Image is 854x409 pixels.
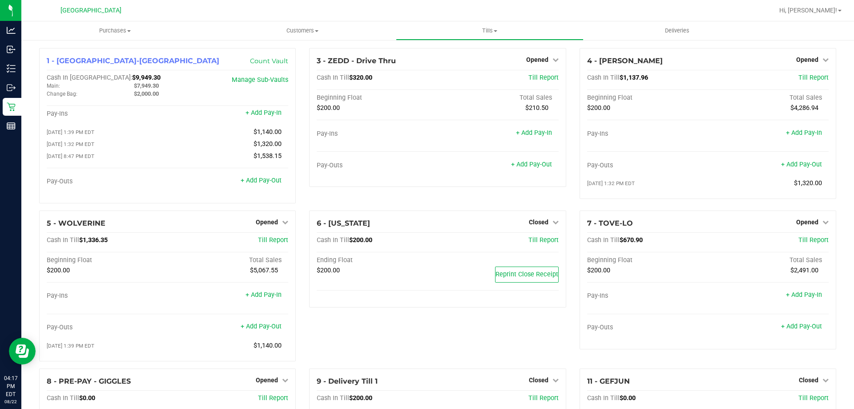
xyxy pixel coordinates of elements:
[47,292,168,300] div: Pay-Ins
[209,27,395,35] span: Customers
[529,219,548,226] span: Closed
[7,26,16,35] inline-svg: Analytics
[246,291,282,299] a: + Add Pay-In
[525,104,548,112] span: $210.50
[528,236,559,244] a: Till Report
[47,83,60,89] span: Main:
[246,109,282,117] a: + Add Pay-In
[528,74,559,81] a: Till Report
[396,21,583,40] a: Tills
[168,256,289,264] div: Total Sales
[47,267,70,274] span: $200.00
[256,377,278,384] span: Opened
[317,74,349,81] span: Cash In Till
[47,129,94,135] span: [DATE] 1:39 PM EDT
[47,74,132,81] span: Cash In [GEOGRAPHIC_DATA]:
[587,292,708,300] div: Pay-Ins
[798,236,829,244] span: Till Report
[134,90,159,97] span: $2,000.00
[587,324,708,332] div: Pay-Outs
[317,267,340,274] span: $200.00
[132,74,161,81] span: $9,949.30
[7,121,16,130] inline-svg: Reports
[587,180,635,186] span: [DATE] 1:32 PM EDT
[258,394,288,402] a: Till Report
[4,374,17,398] p: 04:17 PM EDT
[4,398,17,405] p: 08/22
[47,219,105,227] span: 5 - WOLVERINE
[781,323,822,330] a: + Add Pay-Out
[47,324,168,332] div: Pay-Outs
[232,76,288,84] a: Manage Sub-Vaults
[317,162,438,170] div: Pay-Outs
[587,394,620,402] span: Cash In Till
[587,57,663,65] span: 4 - [PERSON_NAME]
[349,394,372,402] span: $200.00
[250,57,288,65] a: Count Vault
[796,219,818,226] span: Opened
[587,267,610,274] span: $200.00
[21,21,209,40] a: Purchases
[794,179,822,187] span: $1,320.00
[587,104,610,112] span: $200.00
[254,342,282,349] span: $1,140.00
[584,21,771,40] a: Deliveries
[60,7,121,14] span: [GEOGRAPHIC_DATA]
[317,219,370,227] span: 6 - [US_STATE]
[254,152,282,160] span: $1,538.15
[526,56,548,63] span: Opened
[317,377,378,385] span: 9 - Delivery Till 1
[587,219,633,227] span: 7 - TOVE-LO
[79,236,108,244] span: $1,336.35
[317,236,349,244] span: Cash In Till
[587,130,708,138] div: Pay-Ins
[529,377,548,384] span: Closed
[256,219,278,226] span: Opened
[7,102,16,111] inline-svg: Retail
[396,27,583,35] span: Tills
[241,177,282,184] a: + Add Pay-Out
[779,7,837,14] span: Hi, [PERSON_NAME]!
[79,394,95,402] span: $0.00
[47,236,79,244] span: Cash In Till
[587,256,708,264] div: Beginning Float
[47,178,168,186] div: Pay-Outs
[47,141,94,147] span: [DATE] 1:32 PM EDT
[9,338,36,364] iframe: Resource center
[317,57,396,65] span: 3 - ZEDD - Drive Thru
[587,236,620,244] span: Cash In Till
[799,377,818,384] span: Closed
[250,267,278,274] span: $5,067.55
[47,110,168,118] div: Pay-Ins
[528,394,559,402] a: Till Report
[620,236,643,244] span: $670.90
[653,27,701,35] span: Deliveries
[516,129,552,137] a: + Add Pay-In
[7,64,16,73] inline-svg: Inventory
[47,256,168,264] div: Beginning Float
[47,394,79,402] span: Cash In Till
[781,161,822,168] a: + Add Pay-Out
[47,343,94,349] span: [DATE] 1:39 PM EDT
[349,74,372,81] span: $320.00
[47,153,94,159] span: [DATE] 8:47 PM EDT
[47,377,131,385] span: 8 - PRE-PAY - GIGGLES
[209,21,396,40] a: Customers
[254,128,282,136] span: $1,140.00
[620,394,636,402] span: $0.00
[134,82,159,89] span: $7,949.30
[620,74,648,81] span: $1,137.96
[349,236,372,244] span: $200.00
[786,291,822,299] a: + Add Pay-In
[587,162,708,170] div: Pay-Outs
[317,94,438,102] div: Beginning Float
[21,27,209,35] span: Purchases
[317,130,438,138] div: Pay-Ins
[798,74,829,81] span: Till Report
[798,394,829,402] a: Till Report
[790,267,818,274] span: $2,491.00
[511,161,552,168] a: + Add Pay-Out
